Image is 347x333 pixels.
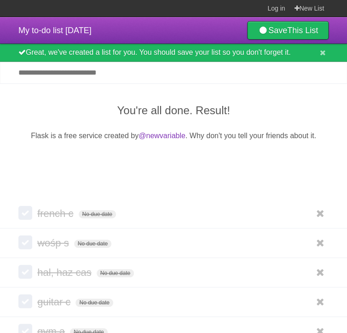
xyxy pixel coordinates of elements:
span: wośp s [37,237,71,249]
iframe: X Post Button [157,153,190,166]
b: This List [287,26,318,35]
span: guitar c [37,296,73,308]
span: No due date [79,210,116,218]
span: hal, haz cas [37,267,93,278]
label: Done [18,206,32,220]
span: No due date [75,298,113,307]
label: Done [18,235,32,249]
span: My to-do list [DATE] [18,26,92,35]
label: Done [18,265,32,279]
a: SaveThis List [247,21,329,40]
p: Flask is a free service created by . Why don't you tell your friends about it. [18,130,329,141]
span: french c [37,208,75,219]
a: @newvariable [139,132,185,140]
span: No due date [74,240,111,248]
label: Done [18,294,32,308]
span: No due date [97,269,134,277]
h2: You're all done. Result! [18,102,329,119]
